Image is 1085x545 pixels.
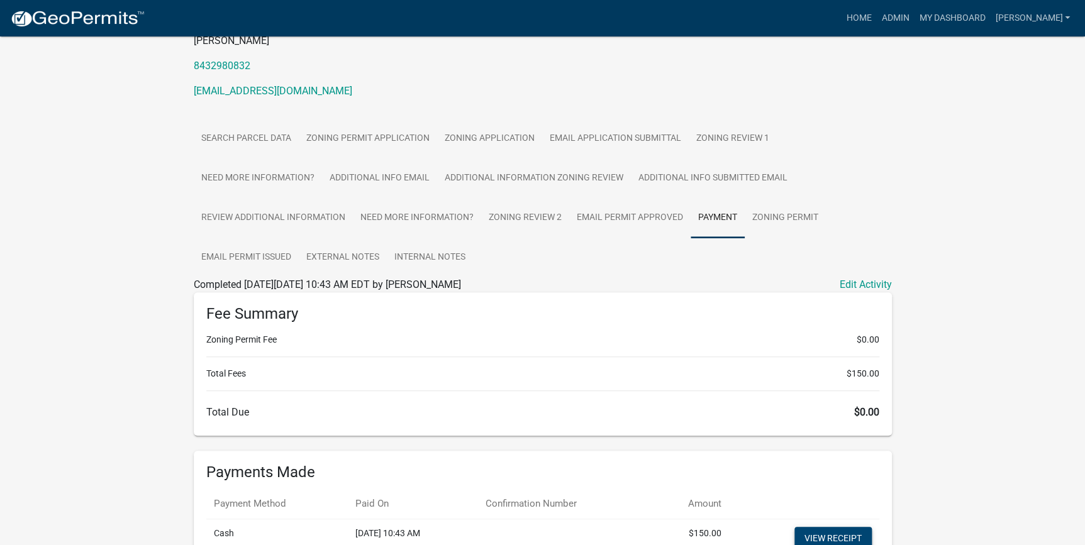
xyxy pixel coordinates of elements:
a: External Notes [299,238,387,278]
h6: Total Due [206,406,879,418]
li: Total Fees [206,367,879,380]
a: Additional Info submitted Email [631,158,795,199]
a: 8432980832 [194,60,250,72]
h6: Payments Made [206,463,879,482]
a: Internal Notes [387,238,473,278]
span: Completed [DATE][DATE] 10:43 AM EDT by [PERSON_NAME] [194,278,461,290]
a: [PERSON_NAME] [990,6,1075,30]
a: Home [841,6,876,30]
span: $150.00 [847,367,879,380]
th: Amount [650,489,729,519]
a: Additional Information Zoning Review [437,158,631,199]
a: Payment [691,198,745,238]
a: Review Additional Information [194,198,353,238]
th: Paid On [348,489,477,519]
a: Zoning Permit Application [299,119,437,159]
a: Zoning Permit [745,198,826,238]
a: Zoning Review 2 [481,198,569,238]
a: Email Application Submittal [542,119,689,159]
th: Payment Method [206,489,348,519]
a: Email Permit Issued [194,238,299,278]
a: Need More Information? [194,158,322,199]
a: Zoning Review 1 [689,119,777,159]
a: Need More Information? [353,198,481,238]
a: My Dashboard [914,6,990,30]
a: Email Permit Approved [569,198,691,238]
p: [PERSON_NAME] [194,33,892,48]
a: Edit Activity [840,277,892,292]
a: Search Parcel Data [194,119,299,159]
span: $0.00 [857,333,879,346]
a: Additional info email [322,158,437,199]
h6: Fee Summary [206,305,879,323]
a: Zoning Application [437,119,542,159]
a: Admin [876,6,914,30]
th: Confirmation Number [477,489,650,519]
a: [EMAIL_ADDRESS][DOMAIN_NAME] [194,85,352,97]
li: Zoning Permit Fee [206,333,879,346]
span: $0.00 [854,406,879,418]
